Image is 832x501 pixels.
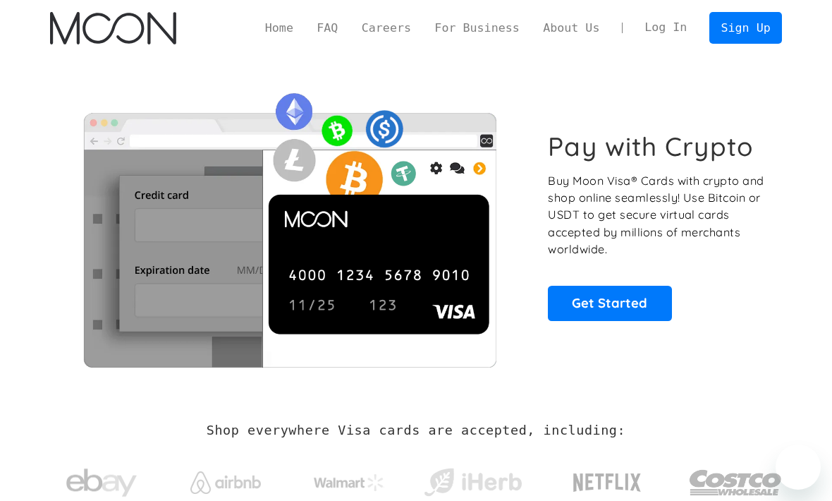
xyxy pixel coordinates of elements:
a: For Business [423,19,532,37]
h1: Pay with Crypto [548,131,754,162]
a: Careers [350,19,423,37]
img: Walmart [314,474,384,491]
a: home [50,12,177,44]
a: Get Started [548,286,671,321]
a: Sign Up [709,12,783,44]
img: Netflix [572,465,642,500]
p: Buy Moon Visa® Cards with crypto and shop online seamlessly! Use Bitcoin or USDT to get secure vi... [548,172,766,258]
h2: Shop everywhere Visa cards are accepted, including: [207,423,625,438]
a: Airbnb [173,457,278,500]
a: FAQ [305,19,350,37]
a: Log In [633,13,699,43]
img: Moon Logo [50,12,177,44]
iframe: Button to launch messaging window [776,445,821,490]
img: Moon Cards let you spend your crypto anywhere Visa is accepted. [50,83,529,368]
a: Walmart [297,460,401,498]
img: iHerb [421,464,525,501]
a: About Us [531,19,611,37]
img: Airbnb [190,471,261,493]
a: Home [253,19,305,37]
